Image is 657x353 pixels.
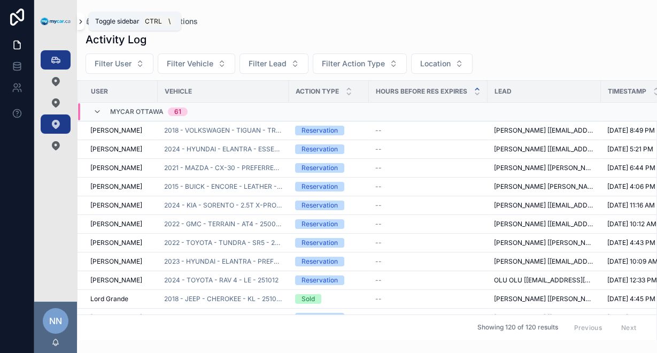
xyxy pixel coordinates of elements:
div: Sold [302,294,315,304]
span: [PERSON_NAME] [[EMAIL_ADDRESS][DOMAIN_NAME]] [494,220,594,228]
span: Hours Before Res Expires [376,87,467,96]
button: Select Button [313,53,407,74]
div: Reservation [302,126,338,135]
span: User [91,87,108,96]
a: 2024 - KIA - SORENTO - 2.5T X-PRO W/BLACK INTERIOR - 250636 [164,201,282,210]
span: [DATE] 11:16 AM [607,201,655,210]
span: Lead [494,87,512,96]
span: \ [165,17,174,26]
a: 2022 - KIA - SORENTO - LX - 251079 [164,313,276,322]
span: [DATE] 4:43 PM [607,239,655,247]
div: Reservation [302,163,338,173]
span: Timestamp [608,87,646,96]
div: scrollable content [34,43,77,169]
div: Reservation [302,182,338,191]
span: [PERSON_NAME] [90,201,142,210]
a: 2018 - JEEP - CHEROKEE - KL - 251067 [164,295,282,303]
span: [DATE] 8:49 PM [607,126,655,135]
span: [PERSON_NAME] [90,164,142,172]
span: [DATE] 12:33 PM [607,276,657,285]
span: NN [49,314,62,327]
span: Ctrl [144,16,163,27]
button: Select Button [411,53,473,74]
button: Select Button [158,53,235,74]
span: Action Type [296,87,339,96]
div: Reservation [302,275,338,285]
img: App logo [41,18,71,26]
span: Vehicle [165,87,192,96]
span: Filter Vehicle [167,58,213,69]
div: Reservation [302,201,338,210]
span: Showing 120 of 120 results [477,323,558,332]
button: Select Button [86,53,153,74]
span: -- [375,220,382,228]
h1: Activity Log [86,32,146,47]
div: 61 [174,108,181,116]
a: 2018 - VOLKSWAGEN - TIGUAN - TRENDLINE - 250439 [164,126,282,135]
a: 2015 - BUICK - ENCORE - LEATHER - 250703 [164,182,282,191]
span: [PERSON_NAME] [[EMAIL_ADDRESS][DOMAIN_NAME]] [494,313,594,322]
span: MyCar Ottawa [110,108,164,116]
div: Reservation [302,219,338,229]
span: -- [375,276,382,285]
span: [DATE] 4:06 PM [607,182,655,191]
span: [PERSON_NAME] [[PERSON_NAME][EMAIL_ADDRESS][DOMAIN_NAME]] [494,164,594,172]
span: [DATE] 4:45 PM [607,295,655,303]
span: -- [375,164,382,172]
button: Select Button [239,53,308,74]
span: [PERSON_NAME] [90,257,142,266]
span: -- [375,257,382,266]
span: [PERSON_NAME] [90,126,142,135]
span: Lord Grande [90,295,128,303]
span: Filter Action Type [322,58,385,69]
span: [DATE] 5:21 PM [607,145,653,154]
span: [DATE] 6:44 PM [607,164,655,172]
span: -- [375,239,382,247]
span: -- [375,182,382,191]
span: -- [375,295,382,303]
span: [PERSON_NAME] [[EMAIL_ADDRESS][DOMAIN_NAME]] [494,257,594,266]
span: [PERSON_NAME] [[EMAIL_ADDRESS][DOMAIN_NAME]] [494,201,594,210]
span: [PERSON_NAME] [90,239,142,247]
a: 2022 - TOYOTA - TUNDRA - SR5 - 250930 [164,239,282,247]
span: [PERSON_NAME] [90,276,142,285]
a: 2024 - HYUNDAI - ELANTRA - ESSENTIAL - 250653 [164,145,282,154]
div: Reservation [302,313,338,323]
a: 2023 - HYUNDAI - ELANTRA - PREFERRED - 251086 [164,257,282,266]
a: 2021 - MAZDA - CX-30 - PREFERRED PACKAGE - 250797 [164,164,282,172]
a: Vehicles [86,16,129,27]
a: 2024 - TOYOTA - RAV 4 - LE - 251012 [164,276,279,285]
span: [DATE] 10:12 AM [607,220,656,228]
div: Reservation [302,144,338,154]
span: [DATE] 9:49 AM [607,313,655,322]
div: Reservation [302,238,338,248]
span: Location [420,58,451,69]
span: [PERSON_NAME] [[EMAIL_ADDRESS][DOMAIN_NAME]] [494,126,594,135]
span: [PERSON_NAME] [[EMAIL_ADDRESS][DOMAIN_NAME]] [494,145,594,154]
span: OLU OLU [[EMAIL_ADDRESS][DOMAIN_NAME]] [494,276,594,285]
span: [PERSON_NAME] [90,313,142,322]
span: -- [375,313,382,322]
a: 2022 - GMC - TERRAIN - AT4 - 250098 [164,220,282,228]
span: -- [375,201,382,210]
span: -- [375,126,382,135]
span: [PERSON_NAME] [[PERSON_NAME][EMAIL_ADDRESS][PERSON_NAME][PERSON_NAME][DOMAIN_NAME]] [494,239,594,247]
span: Filter Lead [249,58,287,69]
div: Reservation [302,257,338,266]
span: -- [375,145,382,154]
span: [PERSON_NAME] [[PERSON_NAME][EMAIL_ADDRESS][PERSON_NAME][DOMAIN_NAME]] [494,295,594,303]
span: Toggle sidebar [95,17,140,26]
span: [PERSON_NAME] [90,182,142,191]
span: [PERSON_NAME] [PERSON_NAME] [[EMAIL_ADDRESS][DOMAIN_NAME]] [494,182,594,191]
